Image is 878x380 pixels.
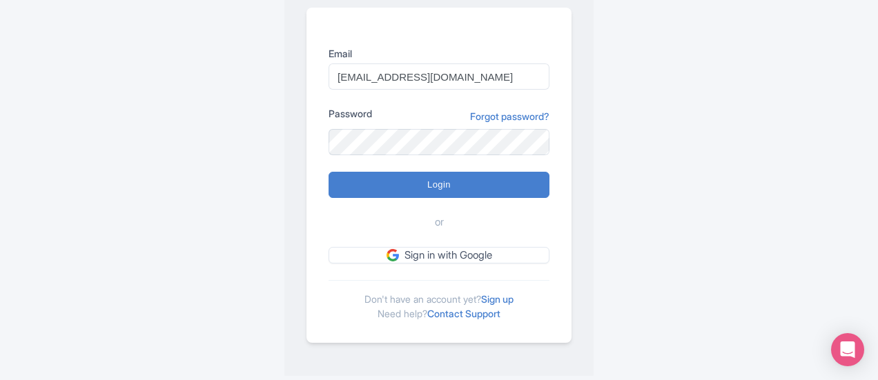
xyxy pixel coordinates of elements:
[329,172,549,198] input: Login
[427,308,500,319] a: Contact Support
[329,247,549,264] a: Sign in with Google
[329,106,372,121] label: Password
[470,109,549,123] a: Forgot password?
[481,293,514,305] a: Sign up
[831,333,864,366] div: Open Intercom Messenger
[329,46,549,61] label: Email
[435,214,444,230] span: or
[329,63,549,90] input: you@example.com
[387,249,399,261] img: google.svg
[329,280,549,321] div: Don't have an account yet? Need help?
